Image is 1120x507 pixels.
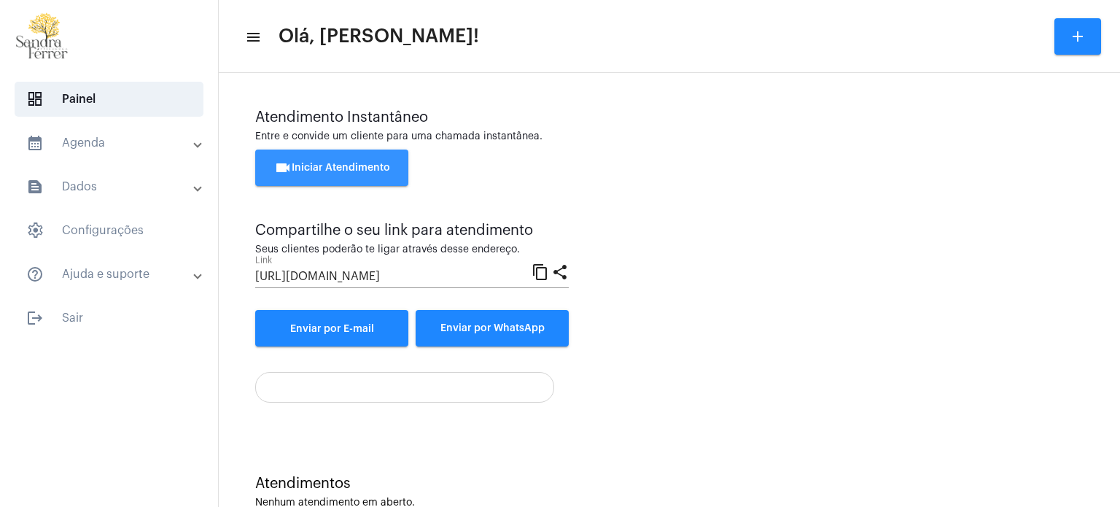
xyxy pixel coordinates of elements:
span: Painel [15,82,203,117]
span: Iniciar Atendimento [274,163,390,173]
span: sidenav icon [26,90,44,108]
mat-icon: videocam [274,159,292,177]
mat-icon: sidenav icon [26,178,44,196]
span: Enviar por E-mail [290,324,374,334]
mat-icon: sidenav icon [26,266,44,283]
mat-icon: share [551,263,569,280]
div: Atendimentos [255,476,1084,492]
button: Enviar por WhatsApp [416,310,569,347]
mat-icon: add [1069,28,1086,45]
span: Enviar por WhatsApp [440,323,545,333]
mat-icon: sidenav icon [26,134,44,152]
img: 87cae55a-51f6-9edc-6e8c-b06d19cf5cca.png [12,7,73,66]
mat-expansion-panel-header: sidenav iconDados [9,169,218,204]
mat-icon: sidenav icon [26,309,44,327]
mat-panel-title: Ajuda e suporte [26,266,195,283]
mat-icon: sidenav icon [245,28,260,46]
a: Enviar por E-mail [255,310,408,347]
button: Iniciar Atendimento [255,150,408,186]
mat-expansion-panel-header: sidenav iconAjuda e suporte [9,257,218,292]
span: sidenav icon [26,222,44,239]
mat-panel-title: Dados [26,178,195,196]
div: Compartilhe o seu link para atendimento [255,222,569,239]
mat-panel-title: Agenda [26,134,195,152]
div: Atendimento Instantâneo [255,109,1084,125]
div: Entre e convide um cliente para uma chamada instantânea. [255,131,1084,142]
span: Olá, [PERSON_NAME]! [279,25,479,48]
mat-icon: content_copy [532,263,549,280]
span: Configurações [15,213,203,248]
span: Sair [15,301,203,336]
div: Seus clientes poderão te ligar através desse endereço. [255,244,569,255]
mat-expansion-panel-header: sidenav iconAgenda [9,125,218,160]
